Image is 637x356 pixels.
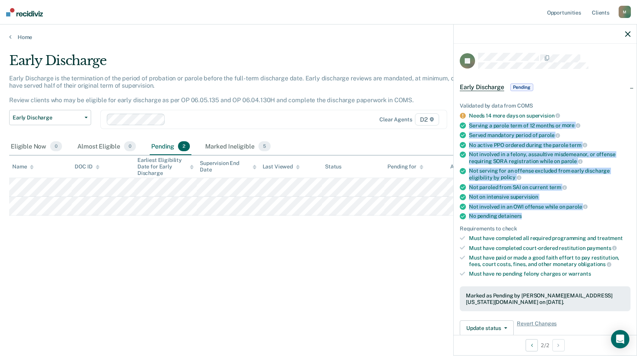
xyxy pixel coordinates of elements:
span: Early Discharge [460,83,504,91]
span: parole [561,158,583,164]
div: Eligible Now [9,138,64,155]
div: Early Discharge [9,53,487,75]
div: Validated by data from COMS [460,103,630,109]
div: Almost Eligible [76,138,137,155]
span: payments [587,245,617,251]
div: DOC ID [75,163,99,170]
span: Pending [510,83,533,91]
span: obligations [578,261,611,267]
div: Assigned to [450,163,486,170]
div: Not involved in an OWI offense while on [469,203,630,210]
div: Pending for [387,163,423,170]
span: Revert Changes [517,320,557,336]
div: Marked Ineligible [204,138,272,155]
span: more [562,122,580,128]
div: Requirements to check [460,225,630,232]
span: parole [566,204,588,210]
div: Earliest Eligibility Date for Early Discharge [137,157,194,176]
a: Home [9,34,628,41]
div: Must have paid or made a good faith effort to pay restitution, fees, court costs, fines, and othe... [469,255,630,268]
div: Serving a parole term of 12 months or [469,122,630,129]
div: Supervision End Date [200,160,256,173]
div: 2 / 2 [454,335,637,355]
p: Early Discharge is the termination of the period of probation or parole before the full-term disc... [9,75,485,104]
div: Must have no pending felony charges or [469,271,630,277]
div: Open Intercom Messenger [611,330,629,348]
div: Last Viewed [263,163,300,170]
button: Update status [460,320,514,336]
button: Previous Opportunity [526,339,538,351]
span: parole [539,132,560,138]
div: Not on intensive [469,194,630,200]
span: detainers [498,213,522,219]
div: Not serving for an offense excluded from early discharge eligibility by [469,168,630,181]
span: 0 [124,141,136,151]
span: 5 [258,141,271,151]
div: Name [12,163,34,170]
div: Needs 14 more days on supervision [469,112,630,119]
span: 0 [50,141,62,151]
div: Must have completed court-ordered restitution [469,245,630,251]
span: treatment [597,235,623,241]
span: Early Discharge [13,114,82,121]
div: Clear agents [379,116,412,123]
div: Marked as Pending by [PERSON_NAME][EMAIL_ADDRESS][US_STATE][DOMAIN_NAME] on [DATE]. [466,292,624,305]
span: warrants [568,271,591,277]
div: No active PPO ordered during the parole [469,142,630,149]
span: policy [501,174,521,180]
div: Must have completed all required programming and [469,235,630,242]
button: Next Opportunity [552,339,565,351]
span: term [569,142,587,148]
span: supervision [510,194,538,200]
div: No pending [469,213,630,219]
div: Pending [150,138,191,155]
div: Not involved in a felony, assaultive misdemeanor, or offense requiring SORA registration while on [469,151,630,164]
div: Status [325,163,341,170]
div: Early DischargePending [454,75,637,100]
div: M [619,6,631,18]
div: Served mandatory period of [469,132,630,139]
div: Not paroled from SAI on current [469,184,630,191]
span: 2 [178,141,190,151]
span: term [549,184,567,190]
span: D2 [415,113,439,126]
img: Recidiviz [6,8,43,16]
